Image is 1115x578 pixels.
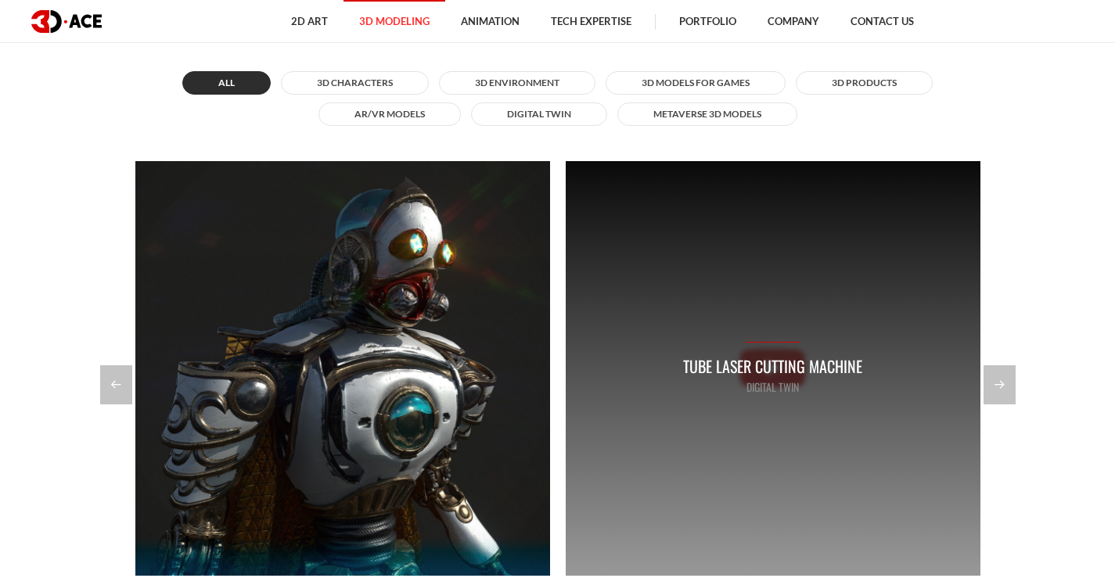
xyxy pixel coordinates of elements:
[606,71,786,95] button: 3D Models for Games
[984,365,1016,404] div: Next slide
[100,365,132,404] div: Previous slide
[566,161,980,576] a: Tube Laser Cutting Machine Tube Laser Cutting Machine Tube Laser Cutting Machine Digital twin
[439,71,595,95] button: 3D Environment
[796,71,933,95] button: 3D Products
[182,71,271,95] button: All
[135,161,550,576] a: Phantome
[318,102,461,126] button: AR/VR Models
[617,102,797,126] button: Metaverse 3D Models
[683,379,862,396] p: Digital twin
[683,354,862,379] p: Tube Laser Cutting Machine
[31,10,102,33] img: logo dark
[471,102,607,126] button: Digital twin
[281,71,429,95] button: 3D Characters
